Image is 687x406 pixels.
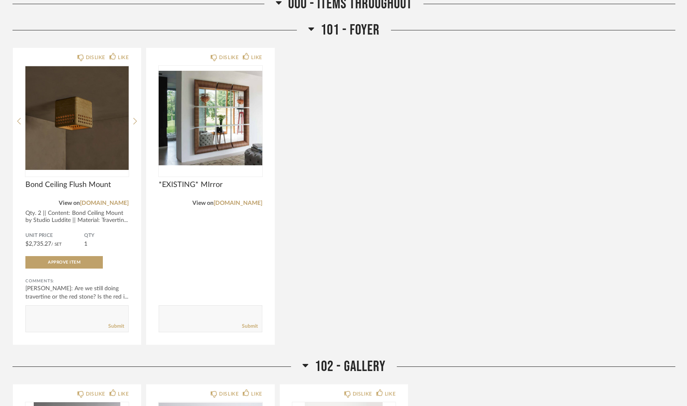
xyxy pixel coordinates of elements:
div: DISLIKE [219,390,239,398]
span: 1 [84,241,87,247]
div: LIKE [251,53,262,62]
a: [DOMAIN_NAME] [80,200,129,206]
span: Unit Price [25,232,84,239]
span: View on [59,200,80,206]
img: undefined [159,66,262,170]
div: 0 [159,66,262,170]
div: [PERSON_NAME]: Are we still doing travertine or the red stone? Is the red i... [25,284,129,301]
span: 101 - FOYER [321,21,380,39]
div: 0 [25,66,129,170]
div: Qty. 2 || Content: Bond Ceiling Mount by Studio Luddite || Material: Travertin... [25,210,129,224]
div: DISLIKE [86,53,105,62]
div: LIKE [251,390,262,398]
span: 102 - GALLERY [315,358,386,376]
img: undefined [25,66,129,170]
div: DISLIKE [353,390,372,398]
span: / Set [51,242,62,247]
div: LIKE [118,390,129,398]
span: QTY [84,232,129,239]
button: Approve Item [25,256,103,269]
div: DISLIKE [219,53,239,62]
div: LIKE [385,390,396,398]
div: Comments: [25,277,129,285]
a: [DOMAIN_NAME] [214,200,262,206]
span: Bond Ceiling Flush Mount [25,180,129,189]
span: View on [192,200,214,206]
a: Submit [108,323,124,330]
span: *EXISTING* MIrror [159,180,262,189]
div: LIKE [118,53,129,62]
a: Submit [242,323,258,330]
span: $2,735.27 [25,241,51,247]
span: Approve Item [48,260,80,264]
div: DISLIKE [86,390,105,398]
